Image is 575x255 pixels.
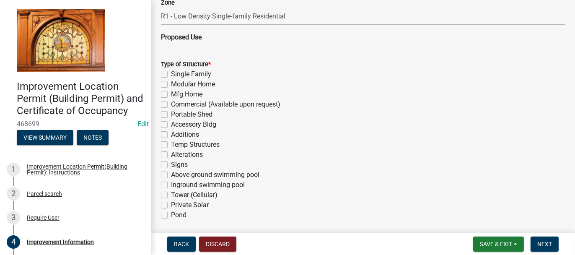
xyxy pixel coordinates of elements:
button: Discard [199,237,236,252]
div: 4 [7,235,20,249]
label: Pond [171,210,186,220]
label: Type of Structure [161,62,211,68]
wm-modal-confirm: Notes [77,135,109,142]
button: Back [167,237,196,252]
div: Improvement Information [27,239,94,245]
div: 1 [7,163,20,176]
label: Accessory Bldg [171,120,216,130]
span: Back [174,241,189,247]
wm-modal-confirm: Edit Application Number [137,120,149,128]
label: Tower (Cellular) [171,190,218,200]
span: Save & Exit [480,241,512,247]
button: View Summary [17,130,73,145]
label: Above ground swimming pool [171,170,259,180]
span: 468699 [17,120,134,128]
a: Edit [137,120,149,128]
div: Improvement Location Permit(Building Permit): Instructions [27,164,137,175]
label: Inground swimming pool [171,180,245,190]
label: Portable Shed [171,109,212,120]
img: Jasper County, Indiana [17,9,105,72]
label: Signs [171,160,188,170]
label: Mfg Home [171,89,202,99]
button: Save & Exit [473,237,524,252]
label: Alterations [171,150,203,160]
label: Temp Structures [171,140,220,150]
label: Modular Home [171,79,215,89]
button: Next [531,237,559,252]
wm-modal-confirm: Summary [17,135,73,142]
div: Require User [27,215,60,221]
div: 3 [7,211,20,224]
div: Parcel search [27,191,62,197]
label: Single Family [171,69,211,79]
div: 2 [7,187,20,200]
strong: Proposed Use [161,33,202,41]
label: Commercial (Available upon request) [171,99,280,109]
label: Additions [171,130,199,140]
button: Notes [77,130,109,145]
h4: Improvement Location Permit (Building Permit) and Certificate of Occupancy [17,81,144,117]
label: Private Solar [171,200,209,210]
span: Next [537,241,552,247]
